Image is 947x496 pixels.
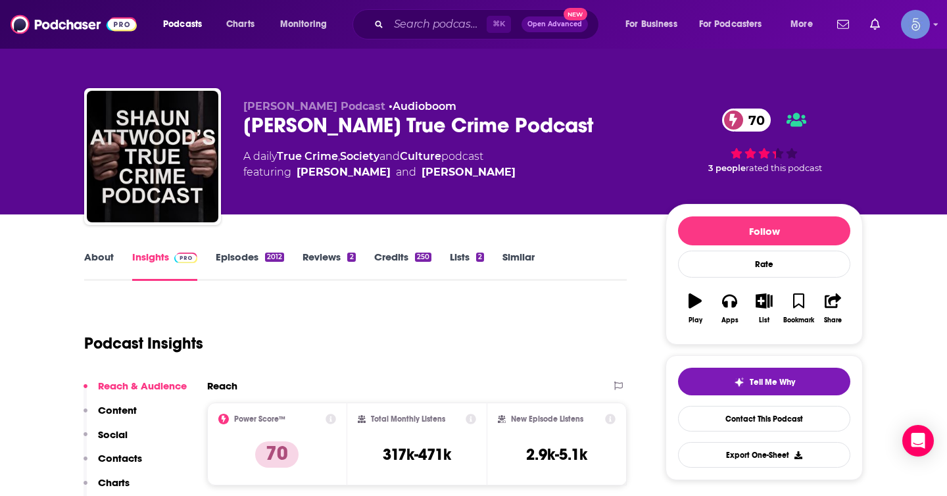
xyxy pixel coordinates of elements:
p: Social [98,428,128,441]
span: [PERSON_NAME] Podcast [243,100,385,112]
button: open menu [271,14,344,35]
span: and [396,164,416,180]
span: , [338,150,340,162]
span: rated this podcast [746,163,822,173]
a: Audioboom [393,100,456,112]
button: open menu [781,14,829,35]
a: Culture [400,150,441,162]
h3: 2.9k-5.1k [526,445,587,464]
button: Follow [678,216,850,245]
a: About [84,251,114,281]
span: New [564,8,587,20]
span: For Business [625,15,677,34]
h2: New Episode Listens [511,414,583,424]
img: tell me why sparkle [734,377,744,387]
img: Shaun Attwoods True Crime Podcast [87,91,218,222]
h3: 317k-471k [383,445,451,464]
a: Similar [502,251,535,281]
span: and [379,150,400,162]
button: Play [678,285,712,332]
p: 70 [255,441,299,468]
span: ⌘ K [487,16,511,33]
a: Shaun Attwood [297,164,391,180]
span: featuring [243,164,516,180]
p: Charts [98,476,130,489]
a: Episodes2012 [216,251,284,281]
div: Bookmark [783,316,814,324]
button: Social [84,428,128,453]
input: Search podcasts, credits, & more... [389,14,487,35]
button: open menu [691,14,781,35]
div: List [759,316,769,324]
span: Tell Me Why [750,377,795,387]
button: Reach & Audience [84,380,187,404]
p: Content [98,404,137,416]
button: tell me why sparkleTell Me Why [678,368,850,395]
button: Content [84,404,137,428]
span: Podcasts [163,15,202,34]
button: open menu [616,14,694,35]
span: More [790,15,813,34]
button: Apps [712,285,746,332]
a: Charts [218,14,262,35]
div: Apps [721,316,739,324]
img: Podchaser - Follow, Share and Rate Podcasts [11,12,137,37]
h1: Podcast Insights [84,334,203,353]
h2: Reach [207,380,237,392]
a: Society [340,150,379,162]
div: 2 [347,253,355,262]
button: Open AdvancedNew [522,16,588,32]
div: 2 [476,253,484,262]
div: [PERSON_NAME] [422,164,516,180]
div: Open Intercom Messenger [902,425,934,457]
a: Show notifications dropdown [832,13,854,36]
div: A daily podcast [243,149,516,180]
a: Show notifications dropdown [865,13,885,36]
span: Logged in as Spiral5-G1 [901,10,930,39]
div: Share [824,316,842,324]
div: 250 [415,253,431,262]
p: Reach & Audience [98,380,187,392]
button: Bookmark [781,285,815,332]
div: Search podcasts, credits, & more... [365,9,612,39]
a: 70 [722,109,771,132]
button: Share [816,285,850,332]
a: Reviews2 [303,251,355,281]
div: 2012 [265,253,284,262]
div: 70 3 peoplerated this podcast [666,100,863,182]
div: Play [689,316,702,324]
a: Lists2 [450,251,484,281]
a: True Crime [277,150,338,162]
span: 70 [735,109,771,132]
h2: Power Score™ [234,414,285,424]
button: Show profile menu [901,10,930,39]
a: Contact This Podcast [678,406,850,432]
span: For Podcasters [699,15,762,34]
h2: Total Monthly Listens [371,414,445,424]
img: Podchaser Pro [174,253,197,263]
span: • [389,100,456,112]
span: Monitoring [280,15,327,34]
div: Rate [678,251,850,278]
button: Contacts [84,452,142,476]
a: Credits250 [374,251,431,281]
button: open menu [154,14,219,35]
button: List [747,285,781,332]
button: Export One-Sheet [678,442,850,468]
span: 3 people [708,163,746,173]
img: User Profile [901,10,930,39]
a: InsightsPodchaser Pro [132,251,197,281]
p: Contacts [98,452,142,464]
span: Charts [226,15,255,34]
span: Open Advanced [527,21,582,28]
